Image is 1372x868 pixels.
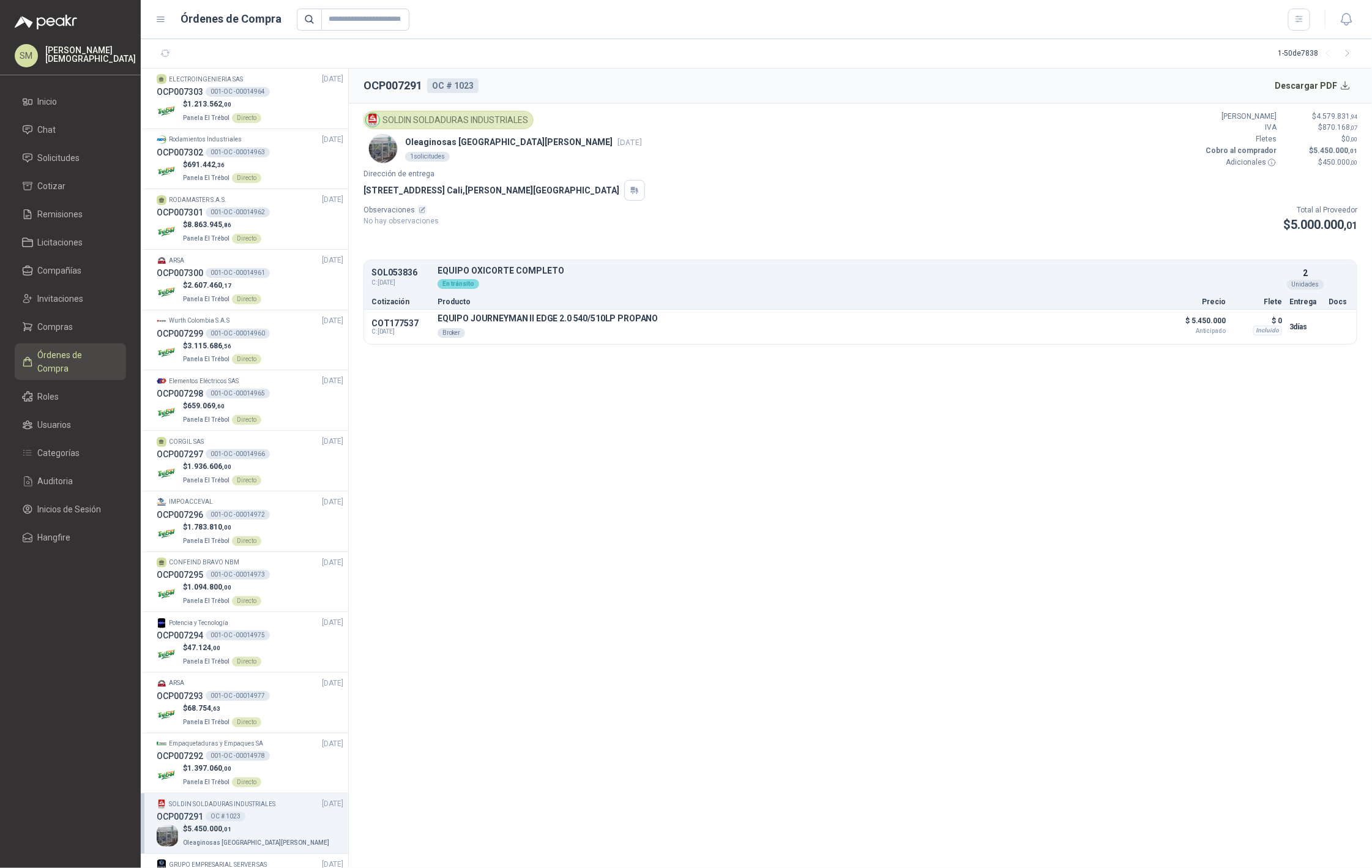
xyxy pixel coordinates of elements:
[183,477,229,484] span: Panela El Trébol
[364,184,619,197] p: [STREET_ADDRESS] Cali , [PERSON_NAME][GEOGRAPHIC_DATA]
[364,204,439,216] p: Observaciones
[157,508,203,522] h3: OCP007296
[427,78,479,93] div: OC # 1023
[222,222,231,228] span: ,86
[1322,123,1357,132] span: 870.168
[222,765,231,772] span: ,00
[1289,320,1321,334] p: 3 días
[187,643,220,652] span: 47.124
[15,44,38,67] div: SM
[438,298,1157,305] p: Producto
[1253,326,1282,335] div: Incluido
[157,557,343,607] a: CONFEIND BRAVO NBM[DATE] OCP007295001-OC -00014973Company Logo$1.094.800,00Panela El TrébolDirecto
[38,474,73,488] span: Auditoria
[183,340,261,352] p: $
[1350,113,1357,120] span: ,94
[364,111,534,129] div: SOLDIN SOLDADURAS INDUSTRIALES
[187,342,231,350] span: 3.115.686
[206,449,270,459] div: 001-OC -00014966
[183,400,261,412] p: $
[232,657,261,667] div: Directo
[15,203,126,226] a: Remisiones
[157,568,203,582] h3: OCP007295
[232,234,261,244] div: Directo
[157,618,166,628] img: Company Logo
[38,179,66,193] span: Cotizar
[157,739,166,749] img: Company Logo
[364,77,422,94] h2: OCP007291
[206,691,270,701] div: 001-OC -00014977
[183,779,229,785] span: Panela El Trébol
[187,220,231,229] span: 8.863.945
[15,470,126,493] a: Auditoria
[157,447,203,461] h3: OCP007297
[1165,328,1226,334] span: Anticipado
[157,387,203,400] h3: OCP007298
[157,342,178,364] img: Company Logo
[438,279,479,289] div: En tránsito
[181,10,282,28] h1: Órdenes de Compra
[157,496,343,547] a: Company LogoIMPOACCEVAL[DATE] OCP007296001-OC -00014972Company Logo$1.783.810,00Panela El TrébolD...
[1203,133,1277,145] p: Fletes
[157,146,203,159] h3: OCP007302
[169,497,213,507] p: IMPOACCEVAL
[157,705,178,726] img: Company Logo
[371,268,430,277] p: SOL053836
[371,278,430,288] span: C: [DATE]
[157,134,343,184] a: Company LogoRodamientos Industriales[DATE] OCP007302001-OC -00014963Company Logo$691.442,36Panela...
[38,348,114,375] span: Órdenes de Compra
[206,268,270,278] div: 001-OC -00014961
[206,87,270,97] div: 001-OC -00014964
[187,402,225,410] span: 659.069
[1346,135,1357,143] span: 0
[38,531,71,544] span: Hangfire
[169,739,263,749] p: Empaquetaduras y Empaques SA
[157,206,203,219] h3: OCP007301
[169,316,229,326] p: Wurth Colombia S.A.S
[206,510,270,520] div: 001-OC -00014972
[15,15,77,29] img: Logo peakr
[211,705,220,712] span: ,63
[222,584,231,591] span: ,00
[169,678,184,688] p: ARSA
[1284,122,1357,133] p: $
[1284,145,1357,157] p: $
[1291,217,1357,232] span: 5.000.000
[215,162,225,168] span: ,36
[157,617,343,667] a: Company LogoPotencia y Tecnología[DATE] OCP007294001-OC -00014975Company Logo$47.124,00Panela El ...
[206,148,270,157] div: 001-OC -00014963
[371,328,430,335] span: C: [DATE]
[364,168,1357,180] p: Dirección de entrega
[183,597,229,604] span: Panela El Trébol
[222,524,231,531] span: ,00
[183,658,229,665] span: Panela El Trébol
[183,461,261,473] p: $
[1344,220,1357,231] span: ,01
[157,629,203,642] h3: OCP007294
[183,537,229,544] span: Panela El Trébol
[232,113,261,123] div: Directo
[405,135,642,149] p: Oleaginosas [GEOGRAPHIC_DATA][PERSON_NAME]
[187,523,231,531] span: 1.783.810
[157,436,343,486] a: CORGIL SAS[DATE] OCP007297001-OC -00014966Company Logo$1.936.606,00Panela El TrébolDirecto
[1203,145,1277,157] p: Cobro al comprador
[15,231,126,254] a: Licitaciones
[38,292,84,305] span: Invitaciones
[183,763,261,774] p: $
[211,645,220,651] span: ,00
[169,75,243,84] p: ELECTROINGENIERIA SAS
[183,642,261,654] p: $
[222,463,231,470] span: ,00
[322,738,343,750] span: [DATE]
[1165,313,1226,334] p: $ 5.450.000
[45,46,136,63] p: [PERSON_NAME] [DEMOGRAPHIC_DATA]
[169,195,226,205] p: RODAMASTER S.A.S.
[157,327,203,340] h3: OCP007299
[157,678,166,688] img: Company Logo
[183,174,229,181] span: Panela El Trébol
[38,446,80,460] span: Categorías
[222,101,231,108] span: ,00
[232,596,261,606] div: Directo
[15,385,126,408] a: Roles
[206,812,245,821] div: OC # 1023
